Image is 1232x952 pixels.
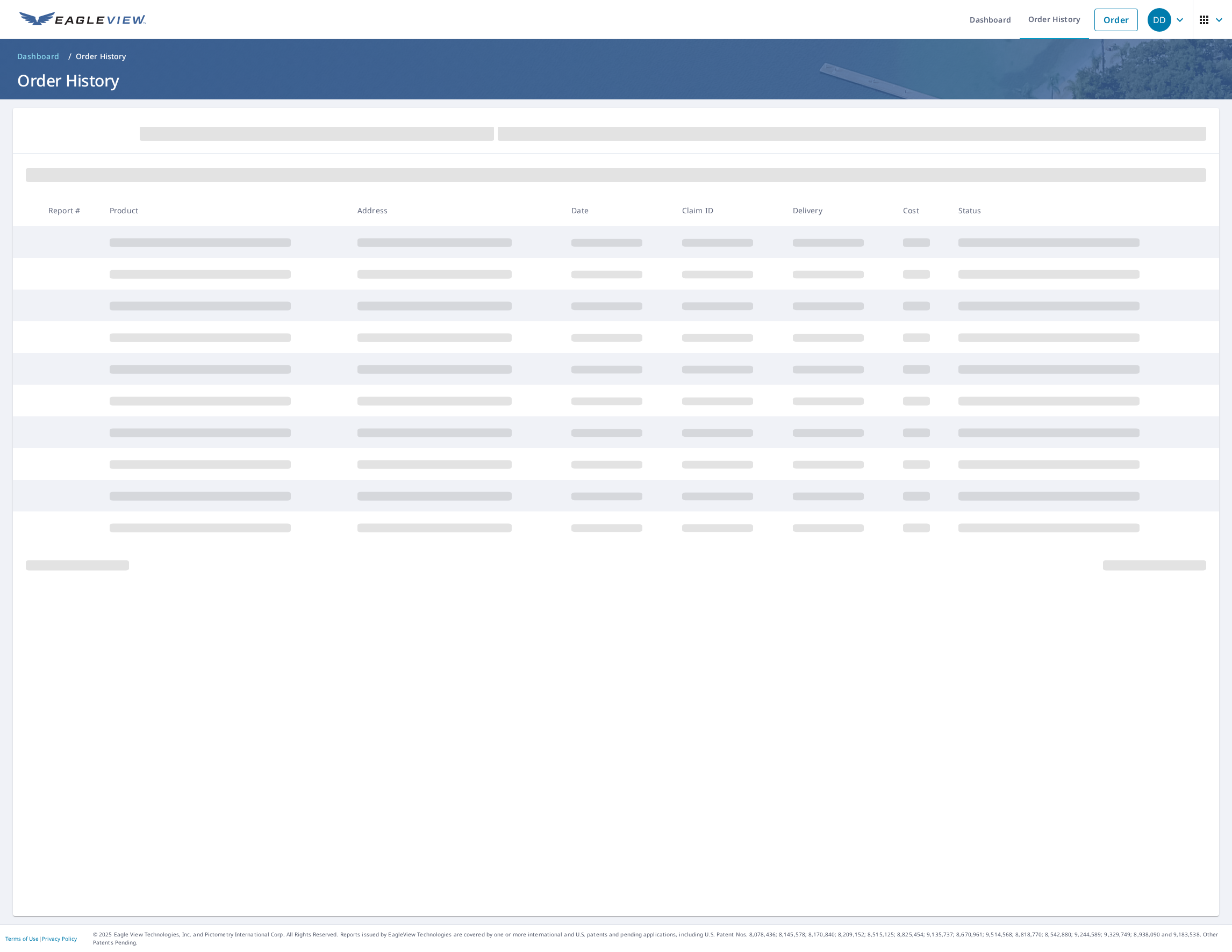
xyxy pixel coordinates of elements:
a: Order [1094,9,1138,31]
th: Status [950,194,1198,226]
li: / [68,50,71,63]
th: Date [563,194,674,226]
p: Order History [76,51,126,62]
th: Address [349,194,563,226]
h1: Order History [13,69,1219,91]
span: Dashboard [17,51,60,62]
a: Terms of Use [5,935,39,942]
p: | [5,935,77,942]
th: Report # [40,194,101,226]
a: Privacy Policy [42,935,77,942]
p: © 2025 Eagle View Technologies, Inc. and Pictometry International Corp. All Rights Reserved. Repo... [93,931,1227,947]
a: Dashboard [13,48,64,65]
th: Claim ID [674,194,784,226]
img: EV Logo [19,12,146,28]
th: Delivery [784,194,895,226]
nav: breadcrumb [13,48,1219,65]
th: Product [101,194,349,226]
th: Cost [894,194,950,226]
div: DD [1148,8,1171,32]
